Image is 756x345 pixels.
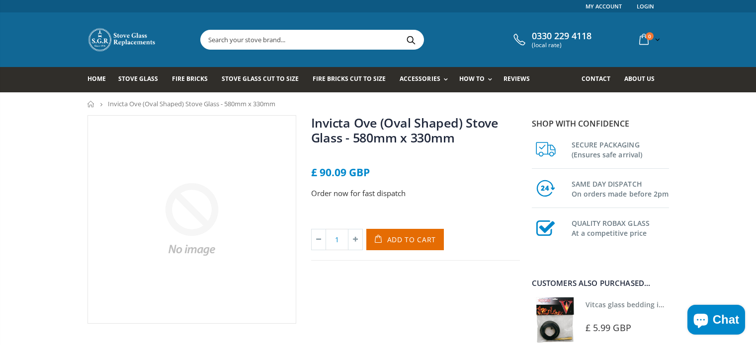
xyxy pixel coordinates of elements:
h3: SAME DAY DISPATCH On orders made before 2pm [572,177,669,199]
span: Reviews [504,74,530,83]
a: About us [624,67,662,92]
a: Invicta Ove (Oval Shaped) Stove Glass - 580mm x 330mm [311,114,498,146]
span: Accessories [400,74,440,83]
h3: QUALITY ROBAX GLASS At a competitive price [572,216,669,238]
span: 0330 229 4118 [532,31,591,42]
p: Order now for fast dispatch [311,188,520,199]
a: 0330 229 4118 (local rate) [511,31,591,49]
a: Fire Bricks [172,67,215,92]
a: Home [87,101,95,107]
span: Stove Glass [118,74,158,83]
span: Invicta Ove (Oval Shaped) Stove Glass - 580mm x 330mm [108,99,275,108]
span: About us [624,74,655,83]
a: Stove Glass [118,67,166,92]
a: Reviews [504,67,537,92]
inbox-online-store-chat: Shopify online store chat [684,305,748,337]
a: How To [459,67,497,92]
a: 0 [635,30,662,49]
img: Stove Glass Replacement [87,27,157,52]
span: How To [459,74,485,83]
span: 0 [646,32,654,40]
a: Fire Bricks Cut To Size [313,67,393,92]
a: Accessories [400,67,452,92]
span: £ 5.99 GBP [586,322,631,334]
button: Search [400,30,422,49]
button: Add to Cart [366,229,444,250]
span: Add to Cart [387,235,436,244]
h3: SECURE PACKAGING (Ensures safe arrival) [572,138,669,160]
a: Contact [582,67,618,92]
input: Search your stove brand... [201,30,535,49]
img: no-image-2048-a2addb12_800x_crop_center.gif [88,116,296,323]
img: Vitcas stove glass bedding in tape [532,297,578,343]
a: Home [87,67,113,92]
span: Fire Bricks [172,74,208,83]
span: £ 90.09 GBP [311,165,370,179]
span: Home [87,74,106,83]
span: Fire Bricks Cut To Size [313,74,386,83]
span: Contact [582,74,610,83]
span: Stove Glass Cut To Size [222,74,299,83]
p: Shop with confidence [532,118,669,130]
div: Customers also purchased... [532,279,669,287]
span: (local rate) [532,42,591,49]
a: Stove Glass Cut To Size [222,67,306,92]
